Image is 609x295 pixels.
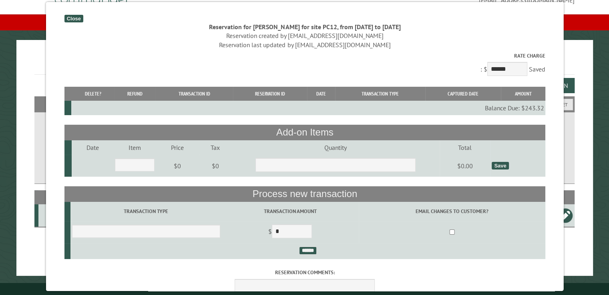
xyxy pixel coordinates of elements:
th: Reservation ID [233,87,307,101]
td: Balance Due: $243.32 [71,101,545,115]
th: Captured Date [425,87,500,101]
td: Total [439,140,490,155]
th: Date [307,87,335,101]
div: Reservation created by [EMAIL_ADDRESS][DOMAIN_NAME] [64,31,545,40]
td: $0 [199,155,232,177]
div: PC12 [42,211,87,219]
td: Tax [199,140,232,155]
th: Transaction Type [335,87,425,101]
label: Email changes to customer? [360,207,544,215]
th: Transaction ID [155,87,233,101]
td: $0.00 [439,155,490,177]
th: Refund [114,87,155,101]
label: Reservation comments: [64,269,545,276]
th: Add-on Items [64,125,545,140]
td: Date [71,140,113,155]
h1: Reservations [34,53,575,75]
label: Transaction Type [72,207,220,215]
td: $0 [155,155,199,177]
th: Site [38,190,88,204]
label: Transaction Amount [223,207,357,215]
th: Amount [500,87,545,101]
td: Item [113,140,155,155]
span: Saved [529,65,545,73]
div: Reservation last updated by [EMAIL_ADDRESS][DOMAIN_NAME] [64,40,545,49]
th: Delete? [71,87,115,101]
small: © Campground Commander LLC. All rights reserved. [259,286,350,291]
div: : $ [64,52,545,78]
h2: Filters [34,96,575,112]
div: Close [64,15,83,22]
td: Price [155,140,199,155]
div: Save [491,162,508,169]
td: $ [221,221,358,243]
div: Reservation for [PERSON_NAME] for site PC12, from [DATE] to [DATE] [64,22,545,31]
th: Process new transaction [64,186,545,201]
td: Quantity [231,140,439,155]
label: Rate Charge [64,52,545,60]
